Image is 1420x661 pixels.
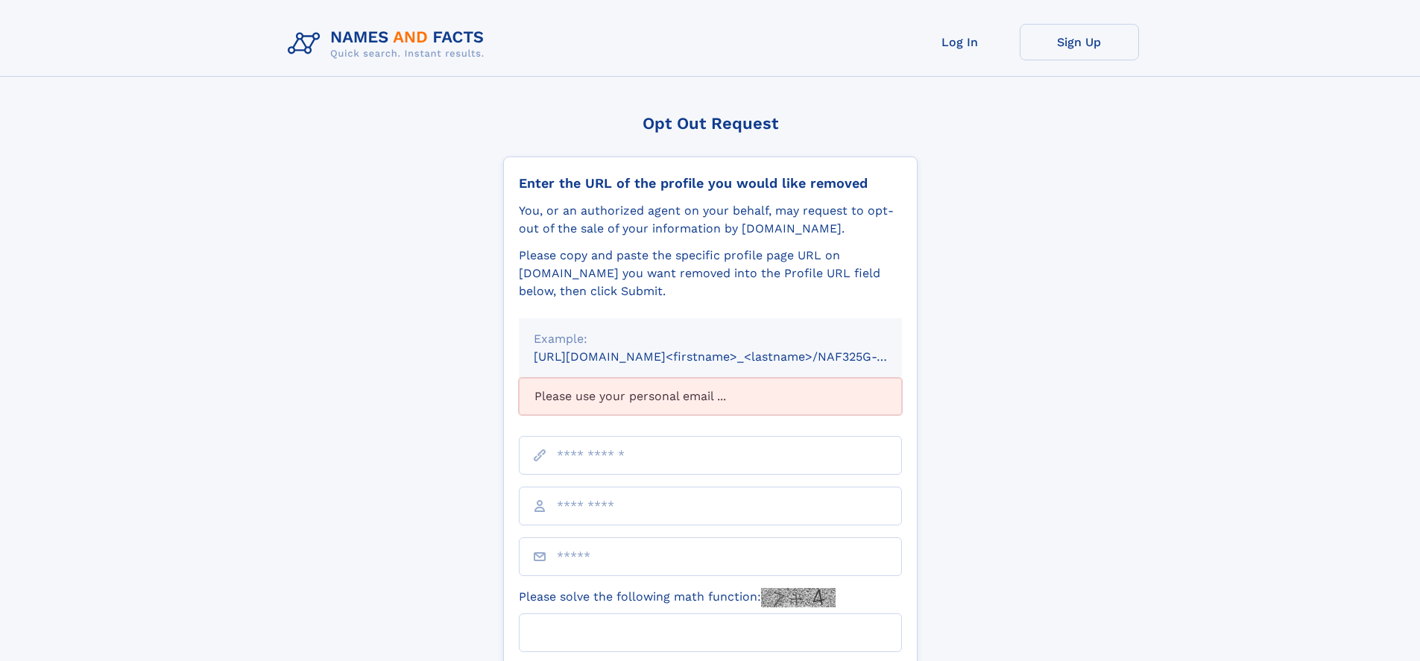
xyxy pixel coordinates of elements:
label: Please solve the following math function: [519,588,836,607]
div: Example: [534,330,887,348]
small: [URL][DOMAIN_NAME]<firstname>_<lastname>/NAF325G-xxxxxxxx [534,350,930,364]
div: Enter the URL of the profile you would like removed [519,175,902,192]
a: Log In [900,24,1020,60]
img: Logo Names and Facts [282,24,496,64]
a: Sign Up [1020,24,1139,60]
div: You, or an authorized agent on your behalf, may request to opt-out of the sale of your informatio... [519,202,902,238]
div: Please use your personal email ... [519,378,902,415]
div: Opt Out Request [503,114,918,133]
div: Please copy and paste the specific profile page URL on [DOMAIN_NAME] you want removed into the Pr... [519,247,902,300]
